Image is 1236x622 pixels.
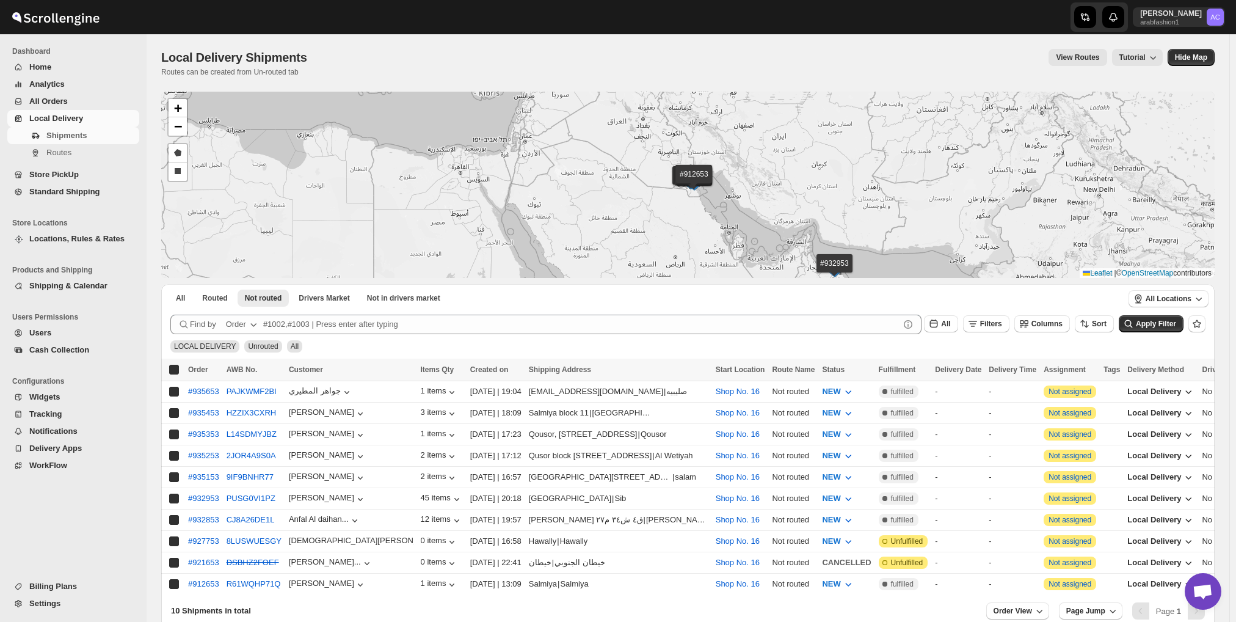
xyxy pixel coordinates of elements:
div: - [989,386,1036,398]
span: Billing Plans [29,582,77,591]
button: Shipments [7,127,139,144]
button: Shop No. 16 [716,494,760,503]
div: - [989,407,1036,419]
button: [PERSON_NAME]... [289,557,373,569]
button: Local Delivery [1120,553,1202,573]
span: Local Delivery [1127,579,1181,588]
span: NEW [822,387,840,396]
span: NEW [822,515,840,524]
button: [PERSON_NAME] [289,472,366,484]
div: [PERSON_NAME]... [289,557,361,566]
button: #935653 [188,387,219,396]
button: Un-claimable [360,290,448,307]
div: - [989,428,1036,441]
span: NEW [822,472,840,481]
button: 45 items [421,493,463,505]
button: Not assigned [1049,537,1091,546]
div: جواهر المطيري [289,386,353,398]
button: Not assigned [1049,580,1091,588]
div: #935353 [188,430,219,439]
span: Apply Filter [1136,320,1176,328]
span: Items Qty [421,365,454,374]
button: DSBHZ2FOEF [227,558,279,567]
span: Notifications [29,426,78,436]
button: #932853 [188,515,219,524]
span: Abizer Chikhly [1207,9,1224,26]
div: [DATE] | 17:23 [470,428,522,441]
span: Local Delivery [1127,536,1181,546]
button: Unrouted [238,290,289,307]
button: Shop No. 16 [716,472,760,481]
span: Fulfillment [879,365,916,374]
span: All [176,293,185,303]
span: Created on [470,365,509,374]
button: PUSG0VI1PZ [227,494,275,503]
button: Order [219,315,267,334]
input: #1002,#1003 | Press enter after typing [263,315,900,334]
button: 2 items [421,472,459,484]
span: Route Name [772,365,815,374]
span: NEW [822,430,840,439]
div: [PERSON_NAME] [289,450,366,463]
button: NEW [815,403,861,423]
button: [PERSON_NAME] [289,408,366,420]
div: Anfal Al daihan... [289,514,349,524]
span: Dashboard [12,46,140,56]
button: Anfal Al daihan... [289,514,361,527]
span: Store PickUp [29,170,79,179]
div: [DATE] | 18:09 [470,407,522,419]
span: All [941,320,950,328]
span: Assignment [1044,365,1086,374]
button: Shop No. 16 [716,536,760,546]
span: Settings [29,599,60,608]
span: All Locations [1146,294,1191,304]
button: Claimable [291,290,357,307]
span: + [174,100,182,115]
button: #921653 [188,558,219,567]
button: Local Delivery [1120,510,1202,530]
span: Tags [1103,365,1120,374]
button: Local Delivery [1120,489,1202,508]
a: OpenStreetMap [1122,269,1174,277]
div: [GEOGRAPHIC_DATA] [592,407,654,419]
span: fulfilled [891,408,914,418]
span: Routed [202,293,227,303]
div: | [529,492,708,505]
span: Status [822,365,845,374]
button: Local Delivery [1120,425,1202,444]
div: Open chat [1185,573,1221,610]
span: fulfilled [891,430,914,439]
button: Tutorial [1112,49,1163,66]
span: Order View [994,606,1032,616]
span: Not in drivers market [367,293,440,303]
span: NEW [822,579,840,588]
div: | [529,407,708,419]
button: All [169,290,192,307]
div: | [529,386,708,398]
img: Marker [685,175,703,188]
span: Page Jump [1066,606,1105,616]
div: Order [226,318,246,331]
button: NEW [815,510,861,530]
span: Standard Shipping [29,187,100,196]
div: Al Wetiyah [655,450,693,462]
span: All [291,342,299,351]
div: © contributors [1080,268,1215,279]
button: Apply Filter [1119,315,1183,332]
a: Draw a rectangle [169,163,187,181]
button: 0 items [421,536,459,548]
span: Local Delivery [29,114,83,123]
div: 1 items [421,429,459,441]
button: R61WQHP71Q [227,579,281,588]
button: NEW [815,382,861,401]
div: [EMAIL_ADDRESS][DOMAIN_NAME] [529,386,663,398]
button: #935153 [188,472,219,481]
span: fulfilled [891,387,914,397]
